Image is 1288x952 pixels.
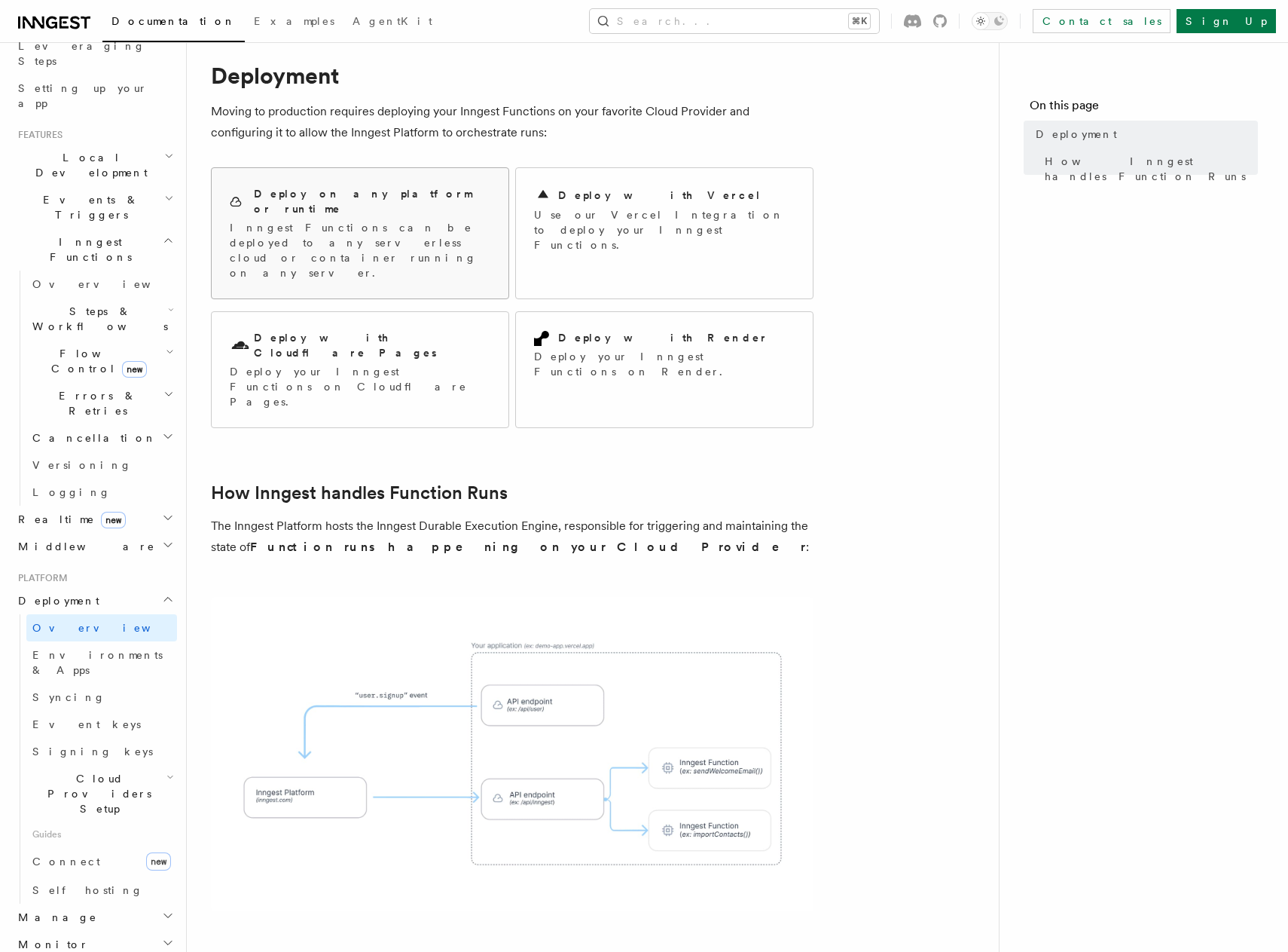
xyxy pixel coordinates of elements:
button: Cancellation [26,424,177,452]
span: Monitor [12,937,89,952]
span: Inngest Functions [12,234,163,265]
p: Use our Vercel Integration to deploy your Inngest Functions. [534,207,795,253]
span: Cloud Providers Setup [26,771,166,816]
a: How Inngest handles Function Runs [1039,148,1258,190]
a: Examples [245,5,343,41]
h2: Deploy with Vercel [558,188,762,203]
button: Local Development [12,144,177,186]
button: Manage [12,904,177,931]
span: Event keys [32,718,141,730]
span: Manage [12,910,97,925]
span: Steps & Workflows [26,304,168,334]
span: Flow Control [26,346,166,376]
p: Inngest Functions can be deployed to any serverless cloud or container running on any server. [230,220,490,280]
svg: Cloudflare [230,335,251,357]
button: Deployment [12,587,177,614]
p: Deploy your Inngest Functions on Cloudflare Pages. [230,364,490,409]
a: AgentKit [343,5,441,41]
a: Deploy with Cloudflare PagesDeploy your Inngest Functions on Cloudflare Pages. [211,311,509,428]
h2: Deploy on any platform or runtime [254,186,490,216]
span: AgentKit [353,15,432,27]
button: Flow Controlnew [26,340,177,382]
span: Errors & Retries [26,388,163,418]
button: Cloud Providers Setup [26,765,177,822]
p: Deploy your Inngest Functions on Render. [534,349,795,379]
span: Features [12,129,63,141]
a: Self hosting [26,877,177,904]
span: new [101,512,126,528]
button: Middleware [12,533,177,560]
a: Overview [26,271,177,298]
a: Sign Up [1177,9,1276,33]
p: The Inngest Platform hosts the Inngest Durable Execution Engine, responsible for triggering and m... [211,516,813,558]
a: Logging [26,479,177,506]
a: Deploy on any platform or runtimeInngest Functions can be deployed to any serverless cloud or con... [211,167,509,299]
span: Logging [32,486,111,498]
h4: On this page [1030,96,1258,121]
span: Documentation [111,15,236,27]
span: Guides [26,822,177,846]
a: Documentation [102,5,245,42]
a: Overview [26,614,177,641]
span: Examples [254,15,334,27]
span: Setting up your app [18,82,148,109]
a: Deploy with VercelUse our Vercel Integration to deploy your Inngest Functions. [515,167,813,299]
span: new [146,853,171,871]
button: Events & Triggers [12,186,177,228]
a: Event keys [26,711,177,738]
strong: Function runs happening on your Cloud Provider [250,540,806,554]
a: Setting up your app [12,75,177,117]
h1: Deployment [211,62,813,89]
span: Versioning [32,459,132,471]
div: Deployment [12,614,177,904]
span: How Inngest handles Function Runs [1045,154,1258,184]
a: Leveraging Steps [12,32,177,75]
span: Signing keys [32,745,153,758]
span: Platform [12,572,68,584]
span: Cancellation [26,430,157,445]
a: Contact sales [1033,9,1170,33]
span: Middleware [12,539,155,554]
div: Inngest Functions [12,271,177,506]
img: The Inngest Platform communicates with your deployed Inngest Functions by sending requests to you... [211,597,813,911]
a: Deployment [1030,121,1258,148]
span: Local Development [12,150,164,180]
span: Self hosting [32,884,143,896]
p: Moving to production requires deploying your Inngest Functions on your favorite Cloud Provider an... [211,101,813,143]
a: Environments & Apps [26,641,177,684]
span: Connect [32,856,100,868]
a: How Inngest handles Function Runs [211,482,508,504]
a: Deploy with RenderDeploy your Inngest Functions on Render. [515,311,813,428]
span: Deployment [12,593,99,608]
a: Signing keys [26,738,177,765]
h2: Deploy with Render [558,330,768,345]
a: Syncing [26,684,177,711]
span: Overview [32,278,188,290]
span: Environments & Apps [32,649,163,676]
button: Search...⌘K [590,9,879,33]
button: Realtimenew [12,506,177,533]
a: Connectnew [26,846,177,877]
span: Realtime [12,512,126,527]
button: Steps & Workflows [26,298,177,340]
span: Overview [32,622,188,634]
span: new [122,361,147,378]
span: Deployment [1036,127,1117,142]
span: Syncing [32,691,105,703]
kbd: ⌘K [849,14,870,29]
a: Versioning [26,452,177,479]
button: Toggle dark mode [972,12,1008,30]
h2: Deploy with Cloudflare Pages [254,330,490,360]
button: Inngest Functions [12,228,177,271]
span: Events & Triggers [12,192,164,222]
button: Errors & Retries [26,382,177,424]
